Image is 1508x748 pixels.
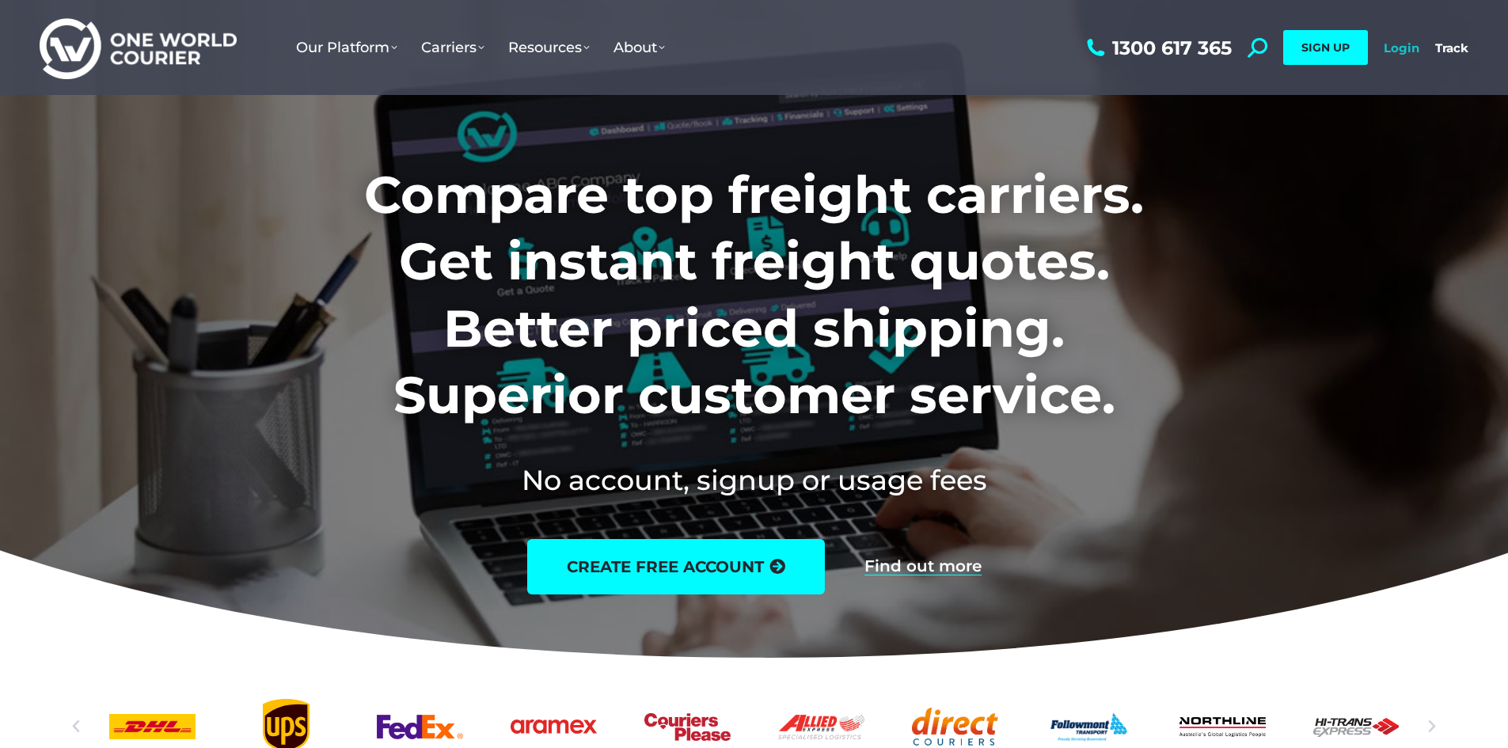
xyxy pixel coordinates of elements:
[409,23,496,72] a: Carriers
[1301,40,1350,55] span: SIGN UP
[613,39,665,56] span: About
[40,16,237,80] img: One World Courier
[296,39,397,56] span: Our Platform
[864,558,982,575] a: Find out more
[496,23,602,72] a: Resources
[260,161,1248,429] h1: Compare top freight carriers. Get instant freight quotes. Better priced shipping. Superior custom...
[1435,40,1468,55] a: Track
[1384,40,1419,55] a: Login
[508,39,590,56] span: Resources
[284,23,409,72] a: Our Platform
[421,39,484,56] span: Carriers
[1083,38,1232,58] a: 1300 617 365
[1283,30,1368,65] a: SIGN UP
[527,539,825,594] a: create free account
[602,23,677,72] a: About
[260,461,1248,499] h2: No account, signup or usage fees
